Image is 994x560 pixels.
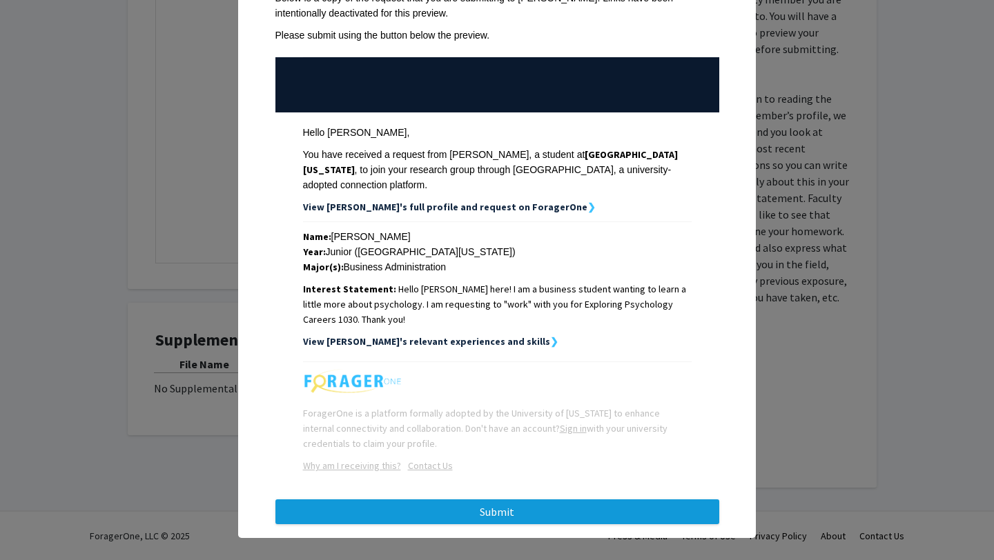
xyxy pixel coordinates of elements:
strong: ❯ [550,335,558,348]
strong: ❯ [587,201,596,213]
u: Contact Us [408,459,453,472]
div: [PERSON_NAME] [303,229,692,244]
div: Business Administration [303,259,692,274]
div: Junior ([GEOGRAPHIC_DATA][US_STATE]) [303,244,692,259]
span: Hello [PERSON_NAME] here! I am a business student wanting to learn a little more about psychology... [303,283,687,326]
strong: Year: [303,246,326,258]
a: Opens in a new tab [303,459,401,472]
div: Please submit using the button below the preview. [275,28,719,43]
strong: Interest Statement: [303,283,396,295]
strong: View [PERSON_NAME]'s full profile and request on ForagerOne [303,201,587,213]
span: ForagerOne is a platform formally adopted by the University of [US_STATE] to enhance internal con... [303,407,667,450]
div: You have received a request from [PERSON_NAME], a student at , to join your research group throug... [303,147,692,192]
a: Opens in a new tab [401,459,453,472]
a: Sign in [560,422,587,434]
strong: Major(s): [303,261,344,273]
iframe: Chat [10,498,59,550]
div: Hello [PERSON_NAME], [303,125,692,140]
strong: View [PERSON_NAME]'s relevant experiences and skills [303,335,550,348]
strong: Name: [303,230,331,243]
u: Why am I receiving this? [303,459,401,472]
button: Submit [275,499,719,524]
